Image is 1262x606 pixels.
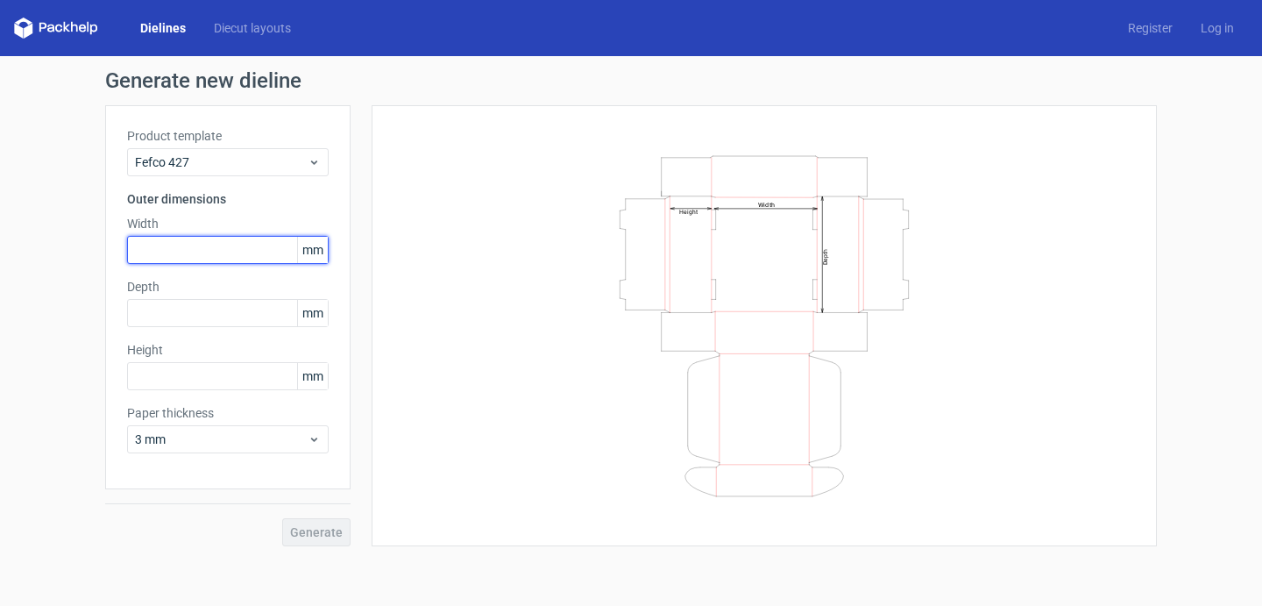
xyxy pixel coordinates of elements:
span: Fefco 427 [135,153,308,171]
label: Depth [127,278,329,296]
a: Dielines [126,19,200,37]
span: mm [297,363,328,389]
text: Height [679,208,698,215]
a: Diecut layouts [200,19,305,37]
h3: Outer dimensions [127,190,329,208]
h1: Generate new dieline [105,70,1157,91]
span: mm [297,300,328,326]
text: Width [758,200,775,208]
a: Log in [1187,19,1248,37]
text: Depth [822,248,829,264]
label: Product template [127,127,329,145]
span: mm [297,237,328,263]
label: Height [127,341,329,359]
a: Register [1114,19,1187,37]
span: 3 mm [135,431,308,448]
label: Paper thickness [127,404,329,422]
label: Width [127,215,329,232]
